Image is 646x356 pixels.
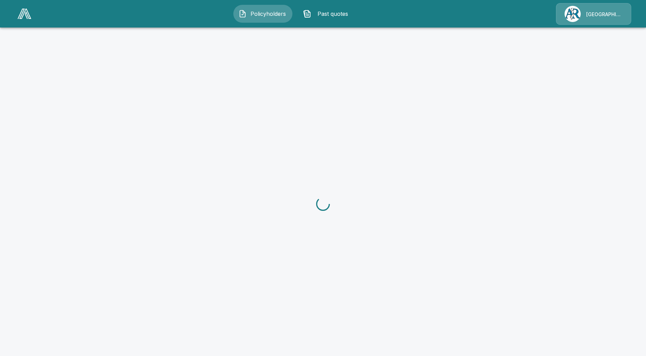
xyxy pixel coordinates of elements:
[565,6,581,22] img: Agency Icon
[298,5,357,23] button: Past quotes IconPast quotes
[18,9,31,19] img: AA Logo
[233,5,292,23] button: Policyholders IconPolicyholders
[556,3,631,25] a: Agency Icon[GEOGRAPHIC_DATA]/[PERSON_NAME]
[303,10,311,18] img: Past quotes Icon
[314,10,352,18] span: Past quotes
[249,10,287,18] span: Policyholders
[586,11,623,18] p: [GEOGRAPHIC_DATA]/[PERSON_NAME]
[238,10,247,18] img: Policyholders Icon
